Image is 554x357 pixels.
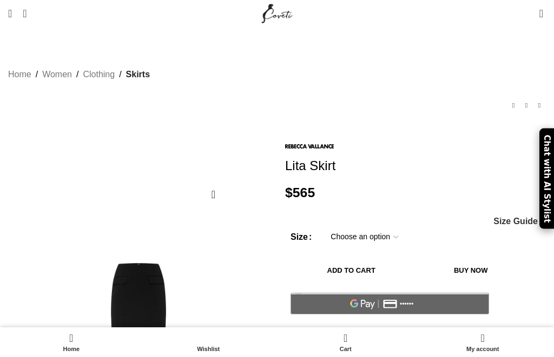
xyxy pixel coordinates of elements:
[291,259,412,282] button: Add to cart
[507,99,520,112] a: Previous product
[420,346,546,353] span: My account
[282,346,409,353] span: Cart
[285,158,546,174] h1: Lita Skirt
[8,346,135,353] span: Home
[8,68,31,82] a: Home
[533,99,546,112] a: Next product
[523,3,534,24] div: My Wishlist
[8,68,150,82] nav: Breadcrumb
[285,144,334,149] img: Rebecca Vallance
[285,185,315,200] bdi: 565
[414,330,552,354] a: My account
[146,346,272,353] span: Wishlist
[126,68,150,82] a: Skirts
[3,330,140,354] a: Home
[277,330,414,354] a: 0 Cart
[83,68,115,82] a: Clothing
[259,8,295,17] a: Site logo
[277,330,414,354] div: My cart
[140,330,278,354] div: My wishlist
[291,230,312,244] label: Size
[17,3,32,24] a: Search
[140,330,278,354] a: Wishlist
[417,259,524,282] button: Buy now
[285,185,293,200] span: $
[291,293,489,314] button: Pay with GPay
[288,320,491,321] iframe: Secure payment input frame
[540,5,548,14] span: 0
[534,3,549,24] a: 0
[493,217,538,226] a: Size Guide
[344,330,352,338] span: 0
[400,300,414,308] text: ••••••
[42,68,72,82] a: Women
[3,3,17,24] a: Open mobile menu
